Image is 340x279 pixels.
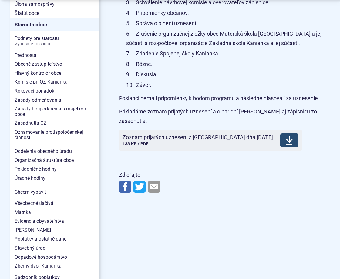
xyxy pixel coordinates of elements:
[119,130,302,151] a: Zoznam prijatých uznesení z [GEOGRAPHIC_DATA] dňa [DATE]133 KB / PDF
[10,77,99,87] a: Komisie pri OZ Kanianka
[15,261,95,271] span: Zberný dvor Kanianka
[10,253,99,262] a: Odpadové hospodárstvo
[10,104,99,119] a: Zásady hospodárenia s majetkom obce
[15,226,95,235] span: [PERSON_NAME]
[15,235,95,244] span: Poplatky a ostatné dane
[10,96,99,105] a: Zásady odmeňovania
[10,261,99,271] a: Zberný dvor Kanianka
[126,19,330,28] li: Správa o plnení uznesení.
[126,60,330,69] li: Rôzne.
[15,87,95,96] span: Rokovací poriadok
[126,8,330,18] li: Pripomienky občanov.
[10,217,99,226] a: Evidencia obyvateľstva
[15,253,95,262] span: Odpadové hospodárstvo
[10,156,99,165] a: Organizačná štruktúra obce
[119,94,330,103] p: Poslanci nemali pripomienky k bodom programu a následne hlasovali za uznesenie.
[10,128,99,142] a: Oznamovanie protispoločenskej činnosti
[126,29,330,48] li: Zrušenie organizačnej zložky obce Materská škola [GEOGRAPHIC_DATA] a jej súčastí a roz-počtovej o...
[10,235,99,244] a: Poplatky a ostatné dane
[10,18,99,31] a: Starosta obce
[10,226,99,235] a: [PERSON_NAME]
[119,170,330,180] p: Zdieľajte
[10,34,99,48] a: Podnety pre starostuVyriešme to spolu
[10,174,99,183] a: Úradné hodiny
[126,70,330,79] li: Diskusia.
[15,147,95,156] span: Oddelenia obecného úradu
[15,77,95,87] span: Komisie pri OZ Kanianka
[10,188,99,197] a: Chcem vybaviť
[126,49,330,58] li: Zriadenie Spojenej školy Kanianka.
[10,69,99,78] a: Hlavný kontrolór obce
[10,60,99,69] a: Obecné zastupiteľstvo
[10,119,99,128] a: Zasadnutia OZ
[10,244,99,253] a: Stavebný úrad
[15,9,95,18] span: Štatút obce
[15,51,95,60] span: Prednosta
[15,199,95,208] span: Všeobecné tlačivá
[15,165,95,174] span: Pokladničné hodiny
[15,217,95,226] span: Evidencia obyvateľstva
[119,181,131,193] img: Zdieľať na Facebooku
[15,156,95,165] span: Organizačná štruktúra obce
[119,107,330,126] p: Prikladáme zoznam prijatých uznesení a o par dní [PERSON_NAME] aj zápisnicu zo zasadnutia.
[10,9,99,18] a: Štatút obce
[148,181,160,193] img: Zdieľať e-mailom
[10,51,99,60] a: Prednosta
[15,188,95,197] span: Chcem vybaviť
[15,60,95,69] span: Obecné zastupiteľstvo
[10,147,99,156] a: Oddelenia obecného úradu
[123,134,273,140] span: Zoznam prijatých uznesení z [GEOGRAPHIC_DATA] dňa [DATE]
[15,20,95,29] span: Starosta obce
[15,34,95,48] span: Podnety pre starostu
[10,165,99,174] a: Pokladničné hodiny
[10,87,99,96] a: Rokovací poriadok
[15,119,95,128] span: Zasadnutia OZ
[15,104,95,119] span: Zásady hospodárenia s majetkom obce
[15,174,95,183] span: Úradné hodiny
[15,69,95,78] span: Hlavný kontrolór obce
[126,80,330,90] li: Záver.
[15,96,95,105] span: Zásady odmeňovania
[15,244,95,253] span: Stavebný úrad
[15,42,95,47] span: Vyriešme to spolu
[123,141,148,146] span: 133 KB / PDF
[15,128,95,142] span: Oznamovanie protispoločenskej činnosti
[15,208,95,217] span: Matrika
[133,181,146,193] img: Zdieľať na Twitteri
[10,199,99,208] a: Všeobecné tlačivá
[10,208,99,217] a: Matrika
